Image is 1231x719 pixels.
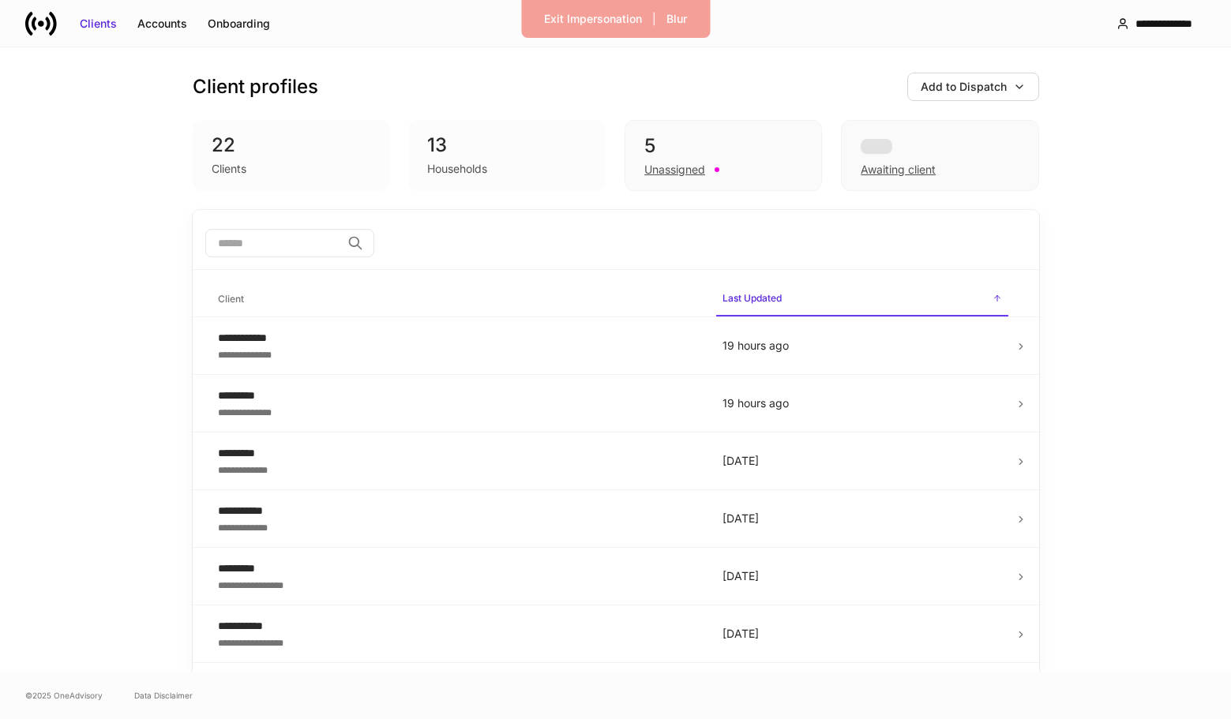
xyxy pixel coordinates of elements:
[197,11,280,36] button: Onboarding
[644,162,705,178] div: Unassigned
[722,338,1002,354] p: 19 hours ago
[25,689,103,702] span: © 2025 OneAdvisory
[137,16,187,32] div: Accounts
[722,568,1002,584] p: [DATE]
[722,511,1002,526] p: [DATE]
[193,74,318,99] h3: Client profiles
[134,689,193,702] a: Data Disclaimer
[722,453,1002,469] p: [DATE]
[625,120,822,191] div: 5Unassigned
[218,291,244,306] h6: Client
[861,162,936,178] div: Awaiting client
[722,626,1002,642] p: [DATE]
[534,6,652,32] button: Exit Impersonation
[644,133,802,159] div: 5
[544,11,642,27] div: Exit Impersonation
[716,283,1008,316] span: Last Updated
[656,6,697,32] button: Blur
[666,11,687,27] div: Blur
[80,16,117,32] div: Clients
[208,16,270,32] div: Onboarding
[427,133,587,158] div: 13
[427,161,487,177] div: Households
[212,161,246,177] div: Clients
[907,73,1039,101] button: Add to Dispatch
[127,11,197,36] button: Accounts
[841,120,1038,191] div: Awaiting client
[212,133,371,158] div: 22
[722,395,1002,411] p: 19 hours ago
[722,290,782,305] h6: Last Updated
[69,11,127,36] button: Clients
[921,79,1007,95] div: Add to Dispatch
[212,283,704,316] span: Client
